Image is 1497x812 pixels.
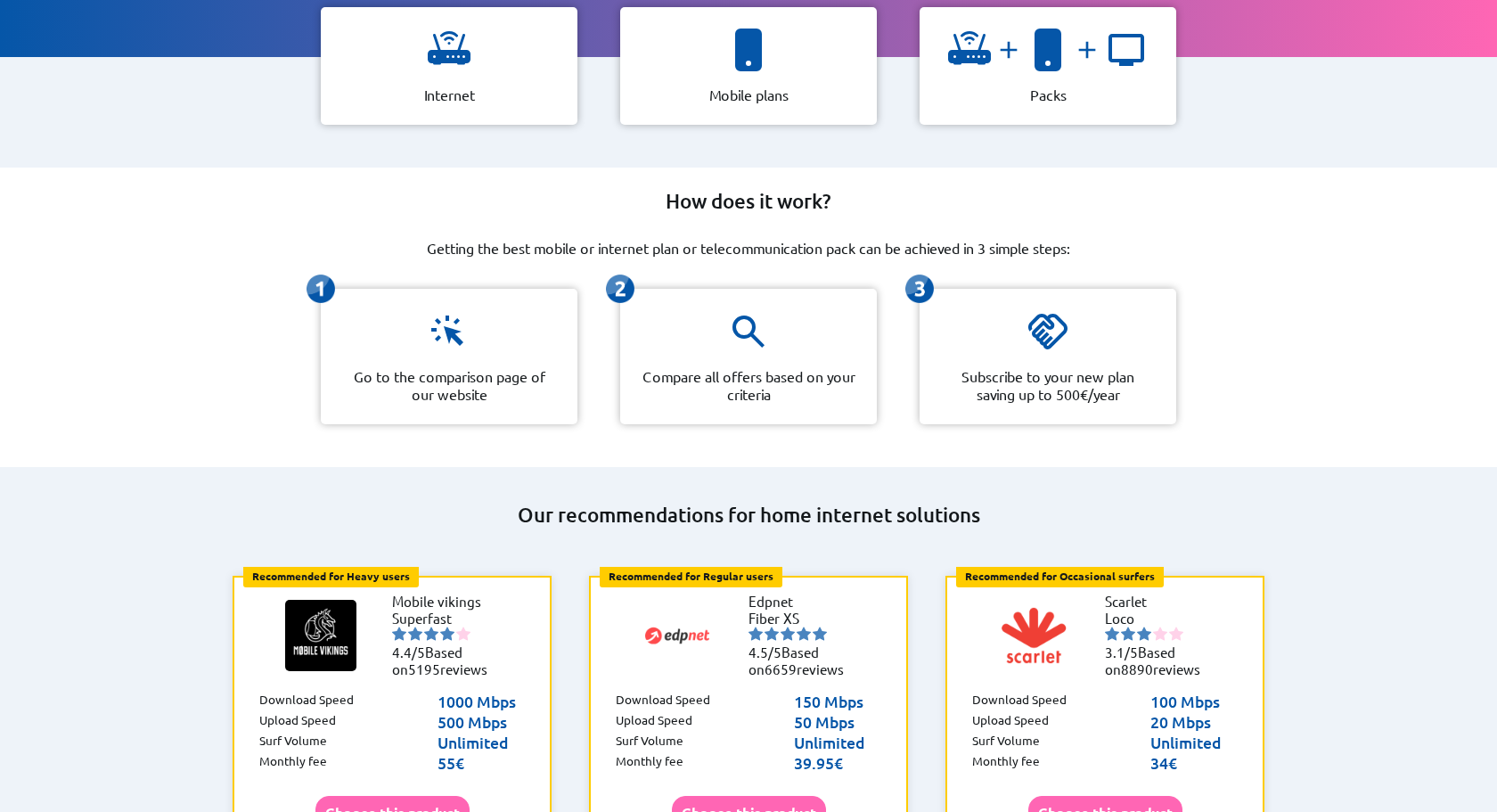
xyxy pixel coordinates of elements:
[972,711,1049,732] p: Upload Speed
[1121,660,1153,677] span: 8890
[1027,310,1069,353] img: icon representing a handshake
[1121,627,1135,641] img: starnr2
[259,732,327,752] p: Surf Volume
[905,7,1190,125] a: icon representing a wifiandicon representing a smartphoneandicon representing a tv Packs
[972,732,1040,752] p: Surf Volume
[765,660,797,677] span: 6659
[1069,36,1105,64] img: and
[259,691,354,711] p: Download Speed
[709,86,789,103] p: Mobile plans
[905,275,934,303] img: icon representing the third-step
[727,310,770,353] img: icon representing a magnifying glass
[392,610,499,627] li: Superfast
[616,691,710,711] p: Download Speed
[1169,627,1183,641] img: starnr5
[1105,644,1138,660] span: 3.1/5
[748,627,763,641] img: starnr1
[392,593,499,610] li: Mobile vikings
[252,569,410,583] b: Recommended for Heavy users
[616,711,692,732] p: Upload Speed
[972,691,1067,711] p: Download Speed
[438,691,525,711] p: 1000 Mbps
[1105,627,1119,641] img: starnr1
[794,732,881,752] p: Unlimited
[438,752,525,773] p: 55€
[408,627,422,641] img: starnr2
[214,503,1283,528] h2: Our recommendations for home internet solutions
[424,627,438,641] img: starnr3
[1150,711,1238,732] p: 20 Mbps
[666,189,831,214] h2: How does it work?
[1105,593,1212,610] li: Scarlet
[748,610,855,627] li: Fiber XS
[342,367,556,403] p: Go to the comparison page of our website
[765,627,779,641] img: starnr2
[438,711,525,732] p: 500 Mbps
[1030,86,1067,103] p: Packs
[456,627,470,641] img: starnr5
[392,627,406,641] img: starnr1
[794,752,881,773] p: 39.95€
[1105,29,1148,71] img: icon representing a tv
[1027,29,1069,71] img: icon representing a smartphone
[998,600,1069,671] img: Logo of Scarlet
[948,29,991,71] img: icon representing a wifi
[307,7,592,125] a: icon representing a wifi Internet
[941,367,1155,403] p: Subscribe to your new plan saving up to 500€/year
[307,275,335,303] img: icon representing the first-step
[259,752,327,773] p: Monthly fee
[424,86,475,103] p: Internet
[748,593,855,610] li: Edpnet
[1105,644,1212,677] li: Based on reviews
[616,752,683,773] p: Monthly fee
[642,600,713,671] img: Logo of Edpnet
[642,367,855,403] p: Compare all offers based on your criteria
[797,627,811,641] img: starnr4
[813,627,827,641] img: starnr5
[616,732,683,752] p: Surf Volume
[285,600,356,671] img: Logo of Mobile vikings
[392,644,499,677] li: Based on reviews
[1105,610,1212,627] li: Loco
[1137,627,1151,641] img: starnr3
[392,644,425,660] span: 4.4/5
[1150,732,1238,752] p: Unlimited
[1150,691,1238,711] p: 100 Mbps
[748,644,855,677] li: Based on reviews
[428,310,470,353] img: icon representing a click
[794,711,881,732] p: 50 Mbps
[606,7,891,125] a: icon representing a smartphone Mobile plans
[438,732,525,752] p: Unlimited
[427,239,1070,257] p: Getting the best mobile or internet plan or telecommunication pack can be achieved in 3 simple st...
[440,627,454,641] img: starnr4
[972,752,1040,773] p: Monthly fee
[606,275,634,303] img: icon representing the second-step
[428,29,470,71] img: icon representing a wifi
[609,569,773,583] b: Recommended for Regular users
[1153,627,1167,641] img: starnr4
[259,711,336,732] p: Upload Speed
[408,660,440,677] span: 5195
[748,644,781,660] span: 4.5/5
[727,29,770,71] img: icon representing a smartphone
[781,627,795,641] img: starnr3
[794,691,881,711] p: 150 Mbps
[965,569,1155,583] b: Recommended for Occasional surfers
[991,36,1027,64] img: and
[1150,752,1238,773] p: 34€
